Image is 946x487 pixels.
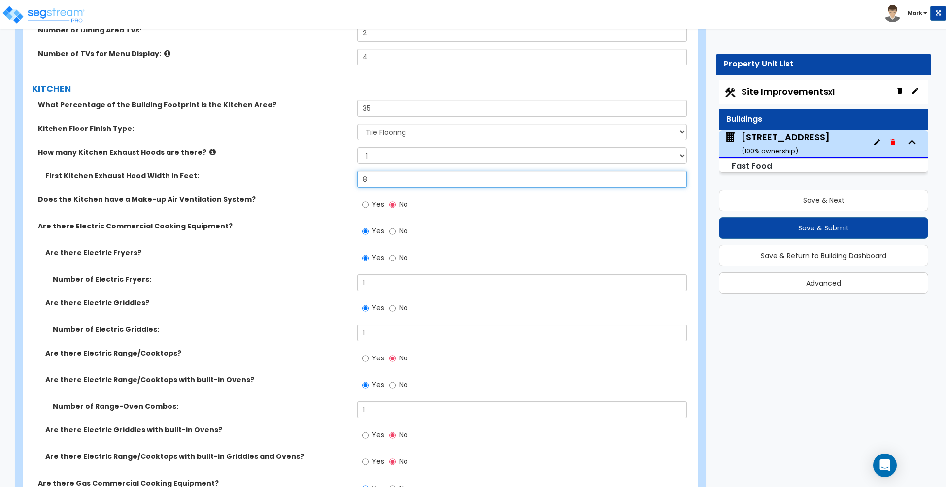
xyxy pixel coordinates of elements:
input: No [389,353,396,364]
span: No [399,380,408,390]
b: Mark [908,9,922,17]
span: No [399,430,408,440]
label: KITCHEN [32,82,692,95]
label: Number of Range-Oven Combos: [53,401,350,411]
input: No [389,430,396,441]
button: Save & Next [719,190,928,211]
span: Yes [372,430,384,440]
small: Fast Food [732,161,772,172]
small: x1 [828,87,835,97]
label: Number of Electric Fryers: [53,274,350,284]
label: Are there Electric Griddles? [45,298,350,308]
img: building.svg [724,131,737,144]
span: No [399,456,408,466]
button: Advanced [719,272,928,294]
div: [STREET_ADDRESS] [742,131,830,156]
label: Are there Electric Range/Cooktops with built-in Ovens? [45,375,350,385]
span: Yes [372,303,384,313]
span: No [399,226,408,236]
input: Yes [362,353,369,364]
label: Are there Electric Range/Cooktops with built-in Griddles and Ovens? [45,452,350,461]
label: Are there Electric Fryers? [45,248,350,258]
label: Number of TVs for Menu Display: [38,49,350,59]
input: Yes [362,226,369,237]
input: Yes [362,253,369,263]
input: Yes [362,303,369,314]
input: No [389,456,396,467]
label: First Kitchen Exhaust Hood Width in Feet: [45,171,350,181]
input: No [389,380,396,390]
small: ( 100 % ownership) [742,146,798,156]
i: click for more info! [209,148,216,156]
span: Yes [372,253,384,262]
span: No [399,353,408,363]
input: No [389,253,396,263]
img: avatar.png [884,5,901,22]
label: Are there Electric Griddles with built-in Ovens? [45,425,350,435]
label: Are there Electric Commercial Cooking Equipment? [38,221,350,231]
span: No [399,199,408,209]
i: click for more info! [164,50,170,57]
span: 1702 Reisterstown Rd [724,131,830,156]
input: No [389,303,396,314]
label: What Percentage of the Building Footprint is the Kitchen Area? [38,100,350,110]
div: Property Unit List [724,59,923,70]
span: Site Improvements [742,85,835,97]
input: No [389,199,396,210]
img: Construction.png [724,86,737,99]
span: No [399,253,408,262]
input: Yes [362,380,369,390]
span: Yes [372,456,384,466]
img: logo_pro_r.png [1,5,85,25]
input: Yes [362,456,369,467]
span: Yes [372,380,384,390]
label: Number of Dining Area TVs: [38,25,350,35]
span: Yes [372,226,384,236]
input: Yes [362,430,369,441]
div: Open Intercom Messenger [873,454,897,477]
input: Yes [362,199,369,210]
label: Are there Electric Range/Cooktops? [45,348,350,358]
span: Yes [372,353,384,363]
button: Save & Submit [719,217,928,239]
button: Save & Return to Building Dashboard [719,245,928,266]
span: Yes [372,199,384,209]
input: No [389,226,396,237]
label: Number of Electric Griddles: [53,325,350,334]
label: How many Kitchen Exhaust Hoods are there? [38,147,350,157]
span: No [399,303,408,313]
label: Does the Kitchen have a Make-up Air Ventilation System? [38,195,350,204]
label: Kitchen Floor Finish Type: [38,124,350,133]
div: Buildings [726,114,921,125]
